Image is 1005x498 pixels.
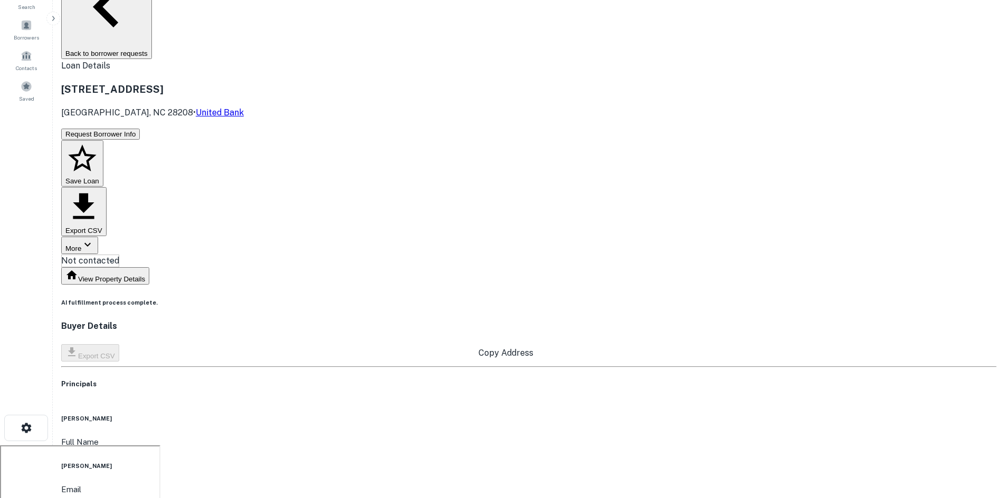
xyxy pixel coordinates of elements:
span: Saved [19,94,34,103]
button: Save Loan [61,140,103,187]
div: Copy Address [478,347,533,359]
span: Contacts [16,64,37,72]
a: Saved [3,76,50,105]
button: More [61,237,98,254]
h4: Buyer Details [61,320,997,333]
h6: [PERSON_NAME] [61,414,997,423]
a: United Bank [196,108,244,118]
button: View Property Details [61,267,149,285]
p: Full Name [61,436,997,448]
button: Request Borrower Info [61,129,140,140]
span: Search [18,3,35,11]
div: Not contacted [61,255,119,267]
h3: [STREET_ADDRESS] [61,82,997,96]
p: [GEOGRAPHIC_DATA], NC 28208 • [61,106,997,119]
h6: AI fulfillment process complete. [61,298,997,307]
span: Borrowers [14,33,39,42]
iframe: Chat Widget [952,414,1005,464]
button: Export CSV [61,344,119,362]
h6: [PERSON_NAME] [61,462,997,470]
p: Email [61,483,997,496]
a: Borrowers [3,15,50,44]
a: Contacts [3,46,50,74]
button: Export CSV [61,187,107,237]
span: Loan Details [61,61,110,71]
h5: Principals [61,379,997,389]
